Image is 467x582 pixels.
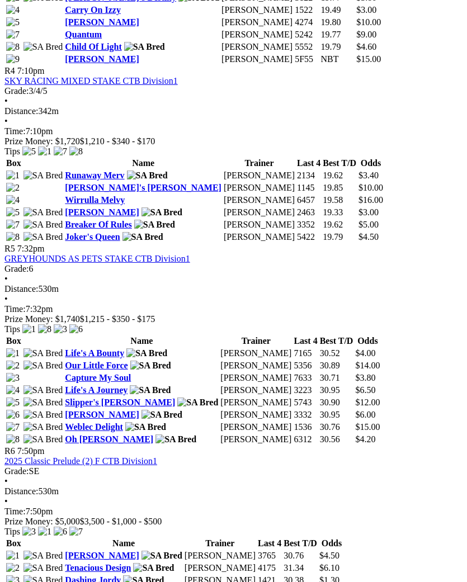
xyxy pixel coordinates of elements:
[358,171,379,180] span: $3.40
[4,76,178,86] a: SKY RACING MIXED STAKE CTB Division1
[80,136,155,146] span: $1,210 - $340 - $170
[4,486,38,496] span: Distance:
[65,42,121,51] a: Child Of Light
[6,207,20,217] img: 5
[141,207,182,217] img: SA Bred
[130,361,171,371] img: SA Bred
[221,41,293,53] td: [PERSON_NAME]
[23,398,63,408] img: SA Bred
[4,527,20,536] span: Tips
[356,17,381,27] span: $10.00
[356,30,376,39] span: $9.00
[293,385,318,396] td: 3223
[355,434,375,444] span: $4.20
[220,335,292,347] th: Trainer
[6,30,20,40] img: 7
[356,42,376,51] span: $4.60
[23,220,63,230] img: SA Bred
[6,398,20,408] img: 5
[358,158,384,169] th: Odds
[65,207,139,217] a: [PERSON_NAME]
[283,538,318,549] th: Best T/D
[319,538,345,549] th: Odds
[4,146,20,156] span: Tips
[319,551,339,560] span: $4.50
[65,422,123,432] a: Weblec Delight
[322,170,357,181] td: 19.62
[355,361,380,370] span: $14.00
[4,456,157,466] a: 2025 Classic Prelude (2) F CTB Division1
[4,106,38,116] span: Distance:
[6,17,20,27] img: 5
[293,434,318,445] td: 6312
[358,207,379,217] span: $3.00
[38,146,51,157] img: 1
[355,335,380,347] th: Odds
[320,54,355,65] td: NBT
[4,116,8,126] span: •
[141,410,182,420] img: SA Bred
[4,126,463,136] div: 7:10pm
[6,183,20,193] img: 2
[6,422,20,432] img: 7
[6,220,20,230] img: 7
[293,372,318,384] td: 7633
[322,195,357,206] td: 19.58
[133,563,174,573] img: SA Bred
[4,136,463,146] div: Prize Money: $1,720
[294,54,319,65] td: 5F55
[355,348,375,358] span: $4.00
[23,563,63,573] img: SA Bred
[6,54,20,64] img: 9
[223,231,295,243] td: [PERSON_NAME]
[223,182,295,193] td: [PERSON_NAME]
[65,171,124,180] a: Runaway Merv
[54,324,67,334] img: 3
[4,486,463,496] div: 530m
[23,207,63,217] img: SA Bred
[23,232,63,242] img: SA Bred
[296,195,321,206] td: 6457
[38,324,51,334] img: 8
[4,466,29,476] span: Grade:
[4,294,8,304] span: •
[177,398,218,408] img: SA Bred
[283,562,318,574] td: 31.34
[294,41,319,53] td: 5552
[296,182,321,193] td: 1145
[4,106,463,116] div: 342m
[69,324,83,334] img: 6
[257,562,282,574] td: 4175
[319,385,354,396] td: 30.95
[22,324,36,334] img: 1
[126,348,167,358] img: SA Bred
[221,4,293,16] td: [PERSON_NAME]
[319,397,354,408] td: 30.90
[4,466,463,476] div: SE
[54,527,67,537] img: 6
[65,563,131,572] a: Tenacious Design
[23,551,63,561] img: SA Bred
[17,66,45,75] span: 7:10pm
[355,410,375,419] span: $6.00
[296,158,321,169] th: Last 4
[4,496,8,506] span: •
[80,517,162,526] span: $3,500 - $1,000 - $500
[223,158,295,169] th: Trainer
[4,86,463,96] div: 3/4/5
[220,409,292,420] td: [PERSON_NAME]
[4,126,26,136] span: Time:
[4,517,463,527] div: Prize Money: $5,000
[184,550,256,561] td: [PERSON_NAME]
[358,232,379,242] span: $4.50
[6,42,20,52] img: 8
[293,397,318,408] td: 5743
[296,170,321,181] td: 2134
[23,42,63,52] img: SA Bred
[6,373,20,383] img: 3
[220,434,292,445] td: [PERSON_NAME]
[65,5,121,15] a: Carry On Izzy
[223,219,295,230] td: [PERSON_NAME]
[124,42,165,52] img: SA Bred
[65,54,139,64] a: [PERSON_NAME]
